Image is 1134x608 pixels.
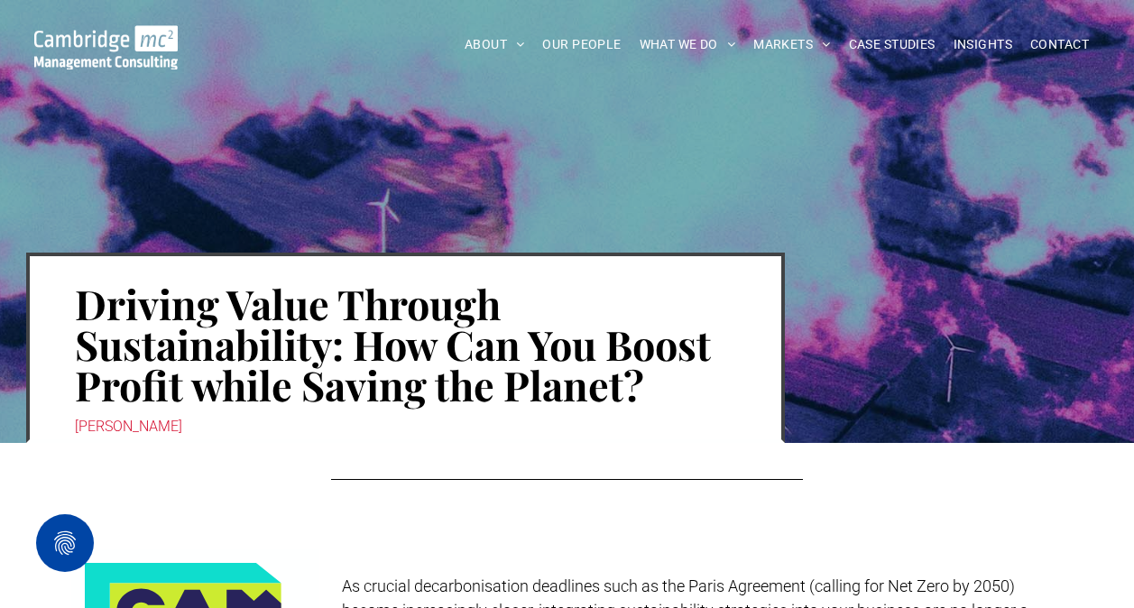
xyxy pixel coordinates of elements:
h1: Driving Value Through Sustainability: How Can You Boost Profit while Saving the Planet? [75,281,736,407]
img: Go to Homepage [34,25,179,69]
a: WHAT WE DO [631,31,745,59]
div: [PERSON_NAME] [75,414,736,439]
a: MARKETS [744,31,839,59]
a: ABOUT [456,31,534,59]
a: CASE STUDIES [840,31,945,59]
a: INSIGHTS [945,31,1021,59]
a: CONTACT [1021,31,1098,59]
a: OUR PEOPLE [533,31,630,59]
a: Your Business Transformed | Cambridge Management Consulting [34,28,179,47]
